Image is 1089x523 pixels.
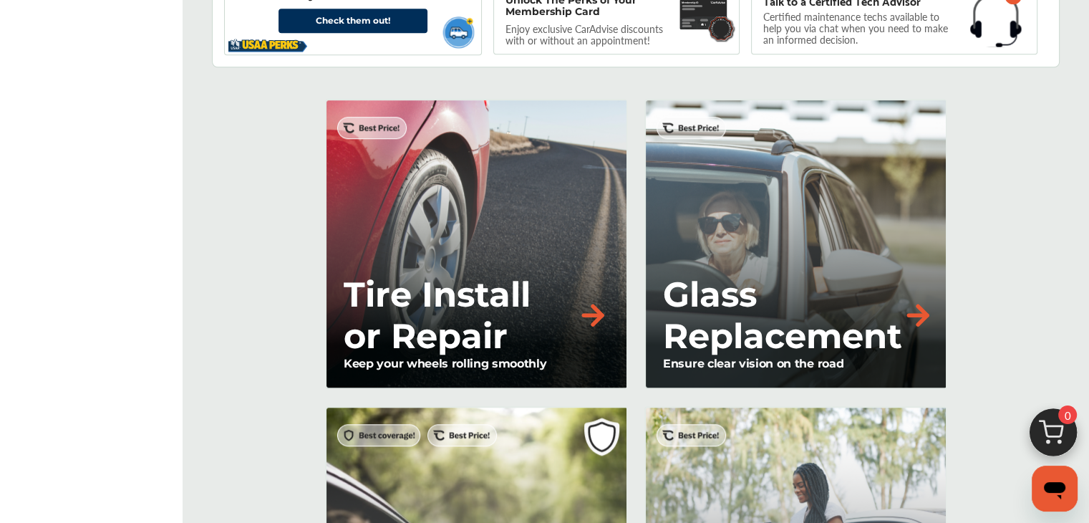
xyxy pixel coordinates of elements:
[228,37,307,53] img: usaa-logo.5ee3b997.svg
[663,357,928,370] p: Ensure clear vision on the road
[1058,406,1077,424] span: 0
[707,14,736,42] img: badge.f18848ea.svg
[577,299,609,331] img: right-arrow-orange.79f929b2.svg
[344,357,609,370] p: Keep your wheels rolling smoothly
[763,13,959,43] p: Certified maintenance techs available to help you via chat when you need to make an informed deci...
[1019,402,1088,471] img: cart_icon.3d0951e8.svg
[902,299,934,331] img: right-arrow-orange.79f929b2.svg
[1032,466,1078,512] iframe: Button to launch messaging window
[344,274,577,357] p: Tire Install or Repair
[663,274,902,357] p: Glass Replacement
[279,9,427,33] a: Check them out!
[505,23,677,46] p: Enjoy exclusive CarAdvise discounts with or without an appointment!
[437,12,479,52] img: usaa-vehicle.1b55c2f1.svg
